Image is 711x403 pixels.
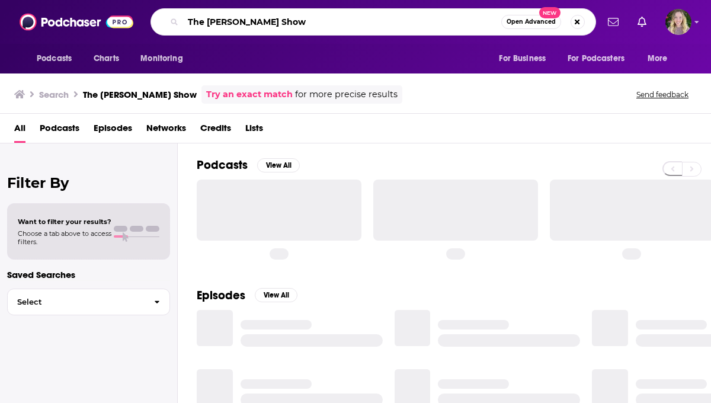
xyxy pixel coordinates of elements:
span: Monitoring [140,50,182,67]
span: For Business [499,50,546,67]
h2: Filter By [7,174,170,191]
span: Open Advanced [507,19,556,25]
a: EpisodesView All [197,288,297,303]
input: Search podcasts, credits, & more... [183,12,501,31]
img: Podchaser - Follow, Share and Rate Podcasts [20,11,133,33]
a: PodcastsView All [197,158,300,172]
button: Send feedback [633,89,692,100]
button: View All [255,288,297,302]
button: Open AdvancedNew [501,15,561,29]
a: Show notifications dropdown [633,12,651,32]
button: Select [7,289,170,315]
a: Try an exact match [206,88,293,101]
button: open menu [491,47,561,70]
span: Want to filter your results? [18,218,111,226]
h2: Podcasts [197,158,248,172]
a: Lists [245,119,263,143]
a: Networks [146,119,186,143]
a: All [14,119,25,143]
button: open menu [132,47,198,70]
span: New [539,7,561,18]
span: Choose a tab above to access filters. [18,229,111,246]
button: Show profile menu [665,9,691,35]
button: open menu [560,47,642,70]
a: Charts [86,47,126,70]
a: Episodes [94,119,132,143]
span: for more precise results [295,88,398,101]
span: More [648,50,668,67]
span: Logged in as lauren19365 [665,9,691,35]
a: Credits [200,119,231,143]
span: Podcasts [37,50,72,67]
span: Charts [94,50,119,67]
button: open menu [28,47,87,70]
h3: The [PERSON_NAME] Show [83,89,197,100]
p: Saved Searches [7,269,170,280]
span: Select [8,298,145,306]
button: View All [257,158,300,172]
h2: Episodes [197,288,245,303]
h3: Search [39,89,69,100]
div: Search podcasts, credits, & more... [150,8,596,36]
img: User Profile [665,9,691,35]
a: Podcasts [40,119,79,143]
button: open menu [639,47,683,70]
span: For Podcasters [568,50,624,67]
a: Show notifications dropdown [603,12,623,32]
